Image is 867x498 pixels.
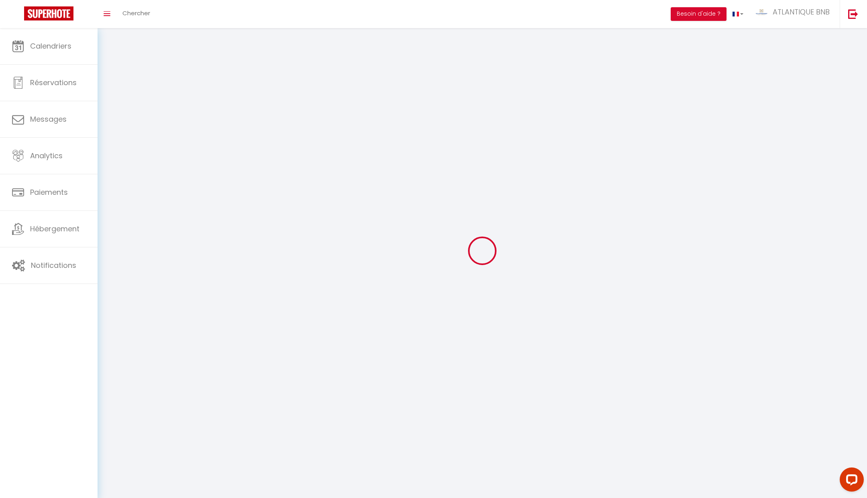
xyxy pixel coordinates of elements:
span: Calendriers [30,41,71,51]
span: Notifications [31,260,76,270]
img: ... [755,9,767,15]
span: Chercher [122,9,150,17]
span: Réservations [30,78,77,88]
button: Besoin d'aide ? [671,7,727,21]
img: Super Booking [24,6,73,20]
span: ATLANTIQUE BNB [773,7,830,17]
span: Messages [30,114,67,124]
img: logout [848,9,858,19]
iframe: LiveChat chat widget [833,464,867,498]
span: Paiements [30,187,68,197]
span: Hébergement [30,224,79,234]
span: Analytics [30,151,63,161]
